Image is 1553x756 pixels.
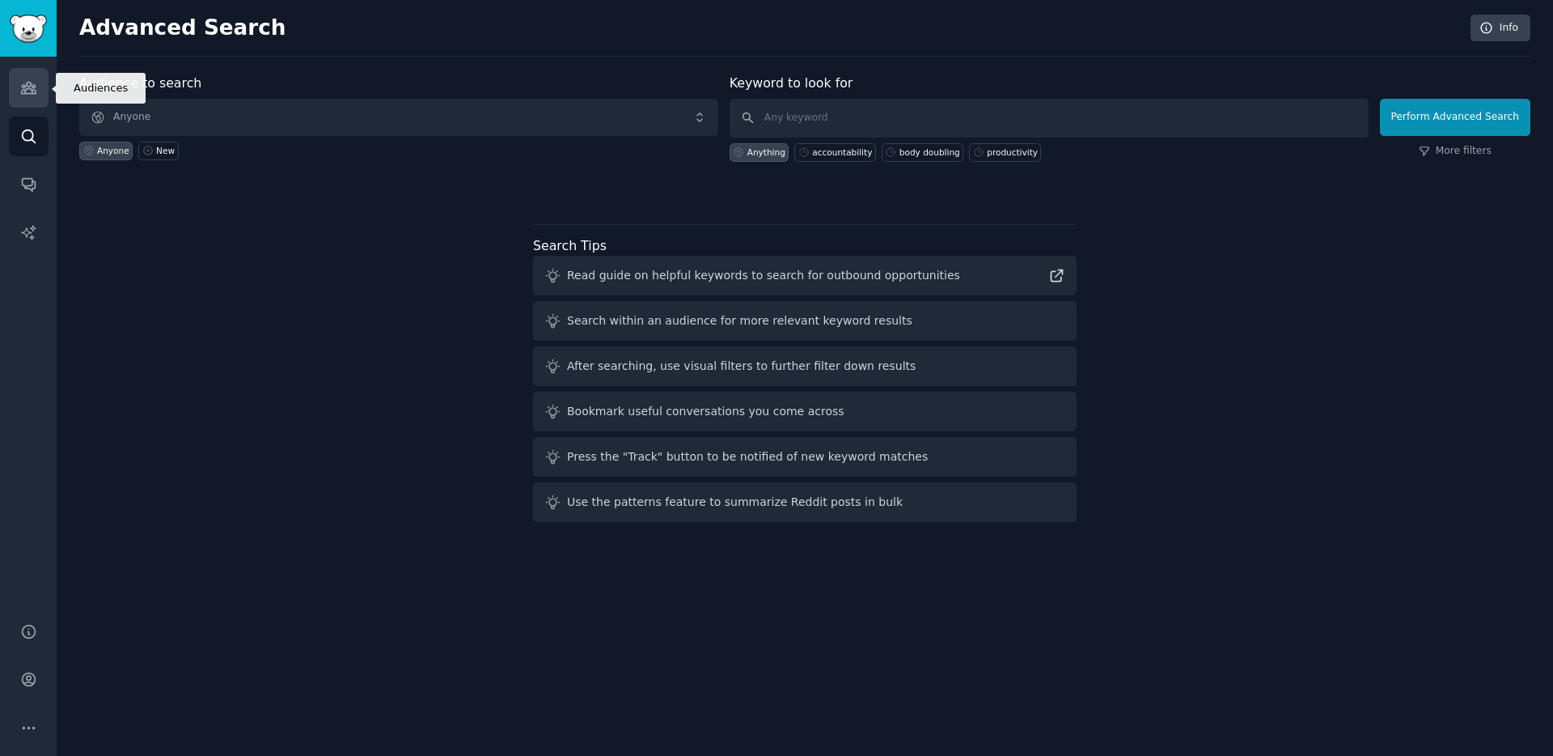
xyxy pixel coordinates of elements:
[79,99,718,136] button: Anyone
[567,358,916,375] div: After searching, use visual filters to further filter down results
[10,15,47,43] img: GummySearch logo
[747,147,785,158] div: Anything
[1380,99,1530,136] button: Perform Advanced Search
[79,75,201,91] label: Audience to search
[567,448,928,465] div: Press the "Track" button to be notified of new keyword matches
[79,15,1462,41] h2: Advanced Search
[812,147,872,158] div: accountability
[1419,144,1492,159] a: More filters
[1470,15,1530,42] a: Info
[899,147,960,158] div: body doubling
[97,145,129,156] div: Anyone
[987,147,1038,158] div: productivity
[730,75,853,91] label: Keyword to look for
[567,403,844,420] div: Bookmark useful conversations you come across
[567,312,912,329] div: Search within an audience for more relevant keyword results
[156,145,175,156] div: New
[533,238,607,253] label: Search Tips
[567,267,960,284] div: Read guide on helpful keywords to search for outbound opportunities
[138,142,178,160] a: New
[567,494,903,511] div: Use the patterns feature to summarize Reddit posts in bulk
[730,99,1369,138] input: Any keyword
